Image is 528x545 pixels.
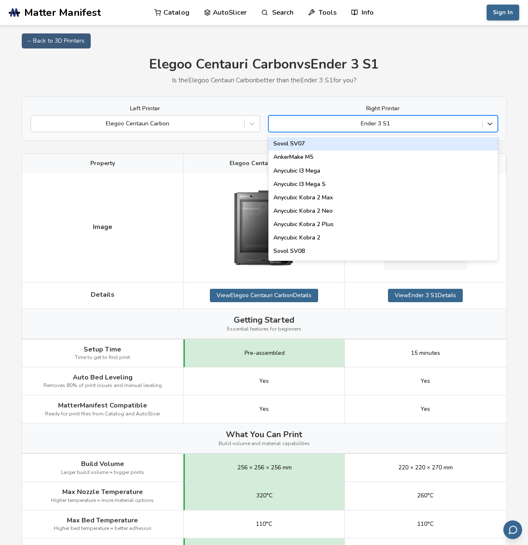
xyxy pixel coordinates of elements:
span: Removes 80% of print issues and manual leveling [43,383,162,389]
span: Higher temperature = more material options [51,498,154,504]
span: 110°C [417,521,434,527]
span: Time to get to first print [75,355,130,361]
span: Larger build volume = bigger prints [61,470,144,476]
div: Sovol SV07 [268,137,498,150]
span: Build Volume [81,460,124,468]
div: Anycubic I3 Mega S [268,178,498,191]
a: ViewEnder 3 S1Details [388,289,463,302]
a: ViewElegoo Centauri CarbonDetails [210,289,318,302]
img: Elegoo Centauri Carbon [222,179,306,275]
p: Is the Elegoo Centauri Carbon better than the Ender 3 S1 for you? [22,76,507,84]
span: Yes [259,378,269,385]
div: Anycubic Kobra 2 [268,231,498,244]
span: Yes [259,406,269,413]
label: Right Printer [268,105,498,112]
div: Anycubic Kobra 2 Max [268,191,498,204]
a: ← Back to 3D Printers [22,33,91,48]
span: 110°C [256,521,272,527]
span: 256 × 256 × 256 mm [237,464,292,471]
span: Max Nozzle Temperature [62,488,143,496]
span: Matter Manifest [24,7,101,18]
span: Yes [421,406,430,413]
input: Ender 3 S1Sovol SV07AnkerMake M5Anycubic I3 MegaAnycubic I3 Mega SAnycubic Kobra 2 MaxAnycubic Ko... [273,120,275,127]
div: Anycubic Kobra 2 Neo [268,204,498,218]
input: Elegoo Centauri Carbon [35,120,37,127]
span: 320°C [256,492,273,499]
span: Details [91,291,115,298]
span: Auto Bed Leveling [73,374,133,381]
span: Property [90,160,115,167]
div: AnkerMake M5 [268,150,498,164]
div: Sovol SV08 [268,244,498,258]
span: Higher bed temperature = better adhesion [54,526,151,532]
span: Pre-assembled [245,350,285,357]
span: 220 × 220 × 270 mm [398,464,453,471]
button: Sign In [487,5,519,20]
div: Anycubic I3 Mega [268,164,498,178]
span: Image [93,223,112,231]
span: 260°C [417,492,434,499]
span: MatterManifest Compatible [58,402,147,409]
div: Anycubic Kobra 2 Plus [268,218,498,231]
span: Build volume and material capabilities [219,441,310,447]
label: Left Printer [31,105,260,112]
span: Max Bed Temperature [67,517,138,524]
span: Yes [421,378,430,385]
span: What You Can Print [226,430,302,439]
span: Elegoo Centauri Carbon [230,160,298,167]
span: Essential features for beginners [227,326,301,332]
button: Send feedback via email [503,520,522,539]
span: Setup Time [84,346,121,353]
div: Creality Hi [268,258,498,271]
h1: Elegoo Centauri Carbon vs Ender 3 S1 [22,57,507,72]
span: Ready for print files from Catalog and AutoSlicer [45,411,160,417]
span: Getting Started [234,315,294,325]
span: 15 minutes [411,350,440,357]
